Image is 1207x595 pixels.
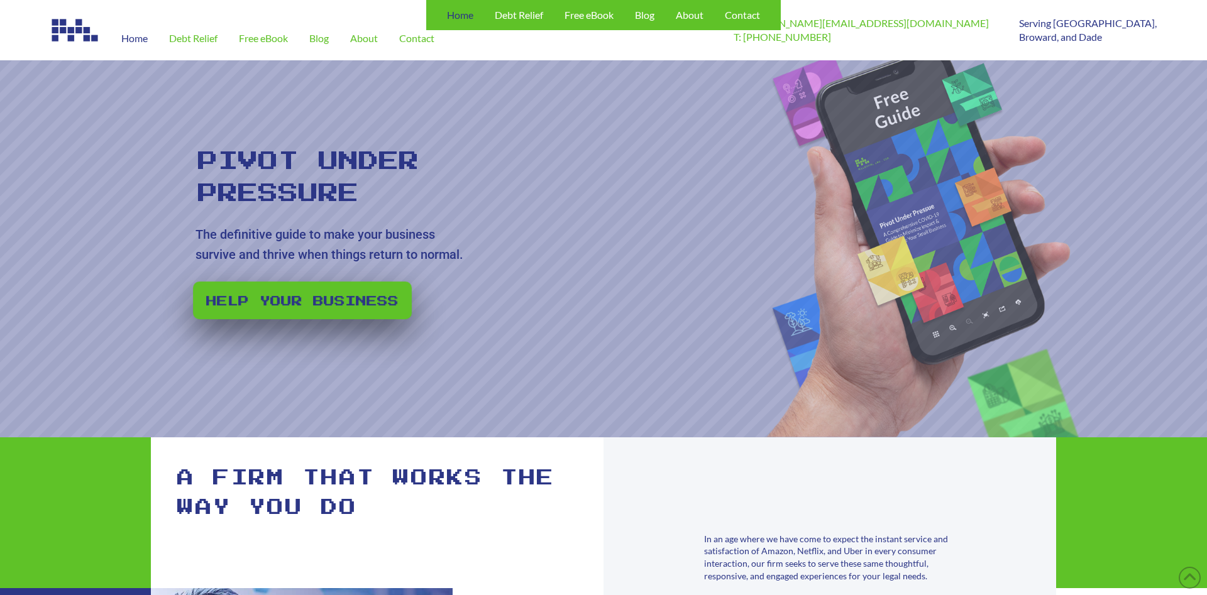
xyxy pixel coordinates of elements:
span: Debt Relief [495,10,543,20]
span: Home [447,10,473,20]
h1: A firm that works the way you do [177,464,579,523]
span: Free eBook [565,10,614,20]
span: Blog [635,10,654,20]
rs-layer: Pivot Under Pressure [198,146,435,210]
span: Contact [725,10,760,20]
span: Blog [309,33,329,43]
a: Free eBook [228,16,299,60]
span: About [676,10,703,20]
img: Image [50,16,101,44]
a: T: [PHONE_NUMBER] [734,31,831,43]
p: Serving [GEOGRAPHIC_DATA], Broward, and Dade [1019,16,1157,45]
a: Debt Relief [158,16,228,60]
span: Contact [399,33,434,43]
a: Help your business [193,281,412,319]
a: Blog [299,16,339,60]
a: Contact [389,16,445,60]
span: Free eBook [239,33,288,43]
rs-layer: The definitive guide to make your business survive and thrive when things return to normal. [196,224,473,265]
a: About [339,16,389,60]
a: Home [111,16,158,60]
a: Back to Top [1179,567,1201,589]
span: Home [121,33,148,43]
span: Debt Relief [169,33,218,43]
span: About [350,33,378,43]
